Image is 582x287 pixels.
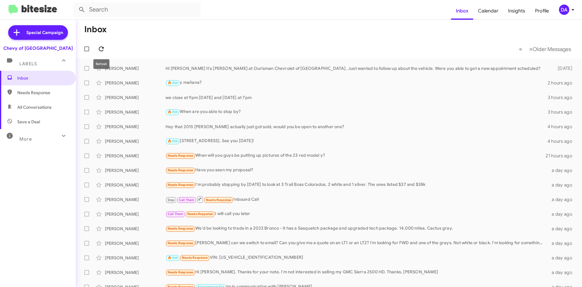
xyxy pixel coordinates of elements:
div: Chevy of [GEOGRAPHIC_DATA] [3,45,73,51]
span: Needs Response [168,183,193,187]
span: Needs Response [168,168,193,172]
span: 🔥 Hot [168,81,178,85]
div: [PERSON_NAME] [105,269,166,275]
div: Hi [PERSON_NAME]. Thanks for your note. I'm not interested in selling my GMC Sierra 2500 HD. Than... [166,269,548,276]
div: a day ago [548,167,577,173]
div: Have you seen my proposal? [166,167,548,174]
div: When will you guys be putting up pictures of the 23 red model y? [166,152,546,159]
span: Needs Response [182,256,208,260]
div: [PERSON_NAME] [105,124,166,130]
input: Search [73,2,201,17]
span: Needs Response [17,90,69,96]
div: [PERSON_NAME] [105,240,166,246]
div: [PERSON_NAME] [105,109,166,115]
div: a day ago [548,196,577,203]
div: a day ago [548,255,577,261]
span: Inbox [17,75,69,81]
div: [PERSON_NAME] [105,182,166,188]
button: DA [554,5,575,15]
div: Refresh [93,59,109,69]
a: Profile [530,2,554,20]
nav: Page navigation example [516,43,575,55]
div: 2 hours ago [548,80,577,86]
span: Special Campaign [26,29,63,36]
div: When are you able to stop by? [166,108,548,115]
span: All Conversations [17,104,52,110]
div: [PERSON_NAME] [105,167,166,173]
div: [PERSON_NAME] [105,226,166,232]
div: [PERSON_NAME] [105,80,166,86]
div: [STREET_ADDRESS]. See you [DATE]! [166,138,547,145]
div: 4 hours ago [547,124,577,130]
span: Needs Response [168,241,193,245]
a: Calendar [473,2,503,20]
span: Needs Response [168,154,193,158]
span: 🔥 Hot [168,256,178,260]
div: a day ago [548,182,577,188]
div: y mañana? [166,79,548,86]
div: 3 hours ago [548,94,577,101]
div: [PERSON_NAME] [105,94,166,101]
div: We'd be looking to trade in a 2023 Bronco - it has a Sasquatch package and upgraded tech package.... [166,225,548,232]
div: Hi [PERSON_NAME] it's [PERSON_NAME] at Ourisman Chevrolet of [GEOGRAPHIC_DATA]. Just wanted to fo... [166,65,548,71]
span: 🔥 Hot [168,110,178,114]
span: Stop [168,198,175,202]
div: a day ago [548,240,577,246]
span: Older Messages [533,46,571,53]
button: Previous [515,43,526,55]
span: Call Them [179,198,195,202]
div: we close at 9pm [DATE] and [DATE] at 7pm [166,94,548,101]
span: Needs Response [168,227,193,231]
div: [DATE] [548,65,577,71]
div: [PERSON_NAME] [105,138,166,144]
span: Call Them [168,212,183,216]
h1: Inbox [84,25,107,34]
span: Needs Response [206,198,232,202]
span: Needs Response [168,270,193,274]
a: Insights [503,2,530,20]
div: 4 hours ago [547,138,577,144]
div: [PERSON_NAME] [105,255,166,261]
span: » [529,45,533,53]
div: [PERSON_NAME] [105,196,166,203]
div: a day ago [548,211,577,217]
div: [PERSON_NAME] can we switch to email? Can you give me a quote on an LT1 or an LT2? I'm looking fo... [166,240,548,247]
div: VIN: [US_VEHICLE_IDENTIFICATION_NUMBER] [166,254,548,261]
div: 3 hours ago [548,109,577,115]
span: Needs Response [187,212,213,216]
a: Special Campaign [8,25,68,40]
span: More [19,136,32,142]
div: Hey that 2015 [PERSON_NAME] actually just got sold, would you be open to another one? [166,124,547,130]
div: 21 hours ago [546,153,577,159]
div: I will call you later [166,210,548,217]
a: Inbox [451,2,473,20]
div: a day ago [548,226,577,232]
div: a day ago [548,269,577,275]
div: [PERSON_NAME] [105,211,166,217]
div: Inbound Call [166,196,548,203]
span: Save a Deal [17,119,40,125]
div: [PERSON_NAME] [105,153,166,159]
div: [PERSON_NAME] [105,65,166,71]
span: « [519,45,522,53]
button: Next [526,43,575,55]
div: I'm probably stopping by [DATE] to look at 3 Trail Boss Colorados. 2 white and 1 silver. The ones... [166,181,548,188]
div: DA [559,5,569,15]
span: Labels [19,61,37,67]
span: 🔥 Hot [168,139,178,143]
